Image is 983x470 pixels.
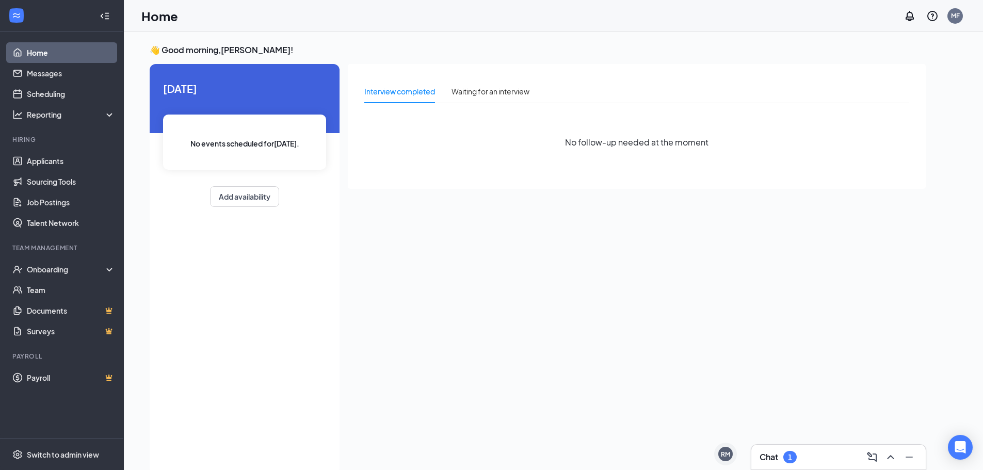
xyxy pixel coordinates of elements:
[882,449,899,465] button: ChevronUp
[27,300,115,321] a: DocumentsCrown
[565,136,708,149] span: No follow-up needed at the moment
[11,10,22,21] svg: WorkstreamLogo
[12,135,113,144] div: Hiring
[864,449,880,465] button: ComposeMessage
[27,280,115,300] a: Team
[948,435,973,460] div: Open Intercom Messenger
[788,453,792,462] div: 1
[452,86,529,97] div: Waiting for an interview
[866,451,878,463] svg: ComposeMessage
[926,10,939,22] svg: QuestionInfo
[721,450,730,459] div: RM
[100,11,110,21] svg: Collapse
[27,84,115,104] a: Scheduling
[760,451,778,463] h3: Chat
[27,367,115,388] a: PayrollCrown
[12,244,113,252] div: Team Management
[12,264,23,274] svg: UserCheck
[903,451,915,463] svg: Minimize
[12,449,23,460] svg: Settings
[150,44,926,56] h3: 👋 Good morning, [PERSON_NAME] !
[27,63,115,84] a: Messages
[27,321,115,342] a: SurveysCrown
[12,352,113,361] div: Payroll
[27,109,116,120] div: Reporting
[210,186,279,207] button: Add availability
[27,151,115,171] a: Applicants
[12,109,23,120] svg: Analysis
[27,449,99,460] div: Switch to admin view
[27,192,115,213] a: Job Postings
[141,7,178,25] h1: Home
[27,213,115,233] a: Talent Network
[951,11,960,20] div: MF
[27,264,106,274] div: Onboarding
[884,451,897,463] svg: ChevronUp
[163,80,326,96] span: [DATE]
[27,171,115,192] a: Sourcing Tools
[364,86,435,97] div: Interview completed
[190,138,299,149] span: No events scheduled for [DATE] .
[904,10,916,22] svg: Notifications
[27,42,115,63] a: Home
[901,449,917,465] button: Minimize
